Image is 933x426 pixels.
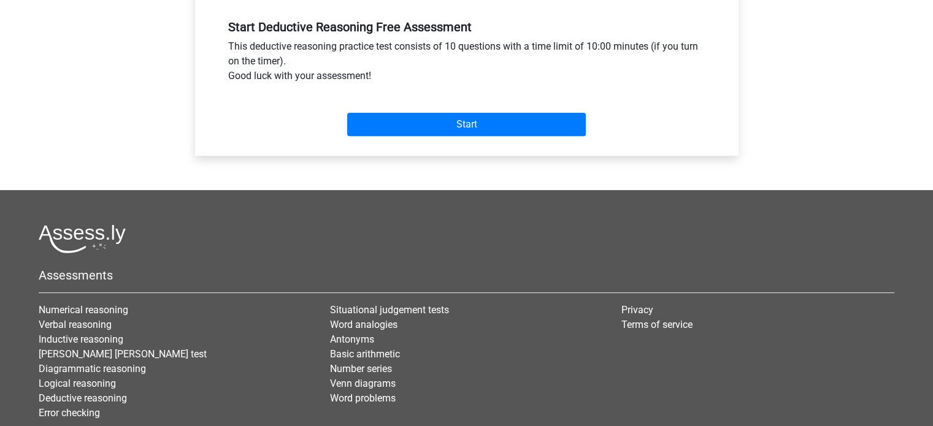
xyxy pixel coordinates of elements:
[330,333,374,345] a: Antonyms
[39,348,207,360] a: [PERSON_NAME] [PERSON_NAME] test
[39,392,127,404] a: Deductive reasoning
[39,333,123,345] a: Inductive reasoning
[39,268,894,283] h5: Assessments
[39,378,116,389] a: Logical reasoning
[39,363,146,375] a: Diagrammatic reasoning
[330,319,397,330] a: Word analogies
[621,304,653,316] a: Privacy
[347,113,586,136] input: Start
[330,348,400,360] a: Basic arithmetic
[39,319,112,330] a: Verbal reasoning
[39,224,126,253] img: Assessly logo
[330,304,449,316] a: Situational judgement tests
[39,407,100,419] a: Error checking
[219,39,715,88] div: This deductive reasoning practice test consists of 10 questions with a time limit of 10:00 minute...
[228,20,705,34] h5: Start Deductive Reasoning Free Assessment
[330,363,392,375] a: Number series
[621,319,693,330] a: Terms of service
[39,304,128,316] a: Numerical reasoning
[330,392,396,404] a: Word problems
[330,378,396,389] a: Venn diagrams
